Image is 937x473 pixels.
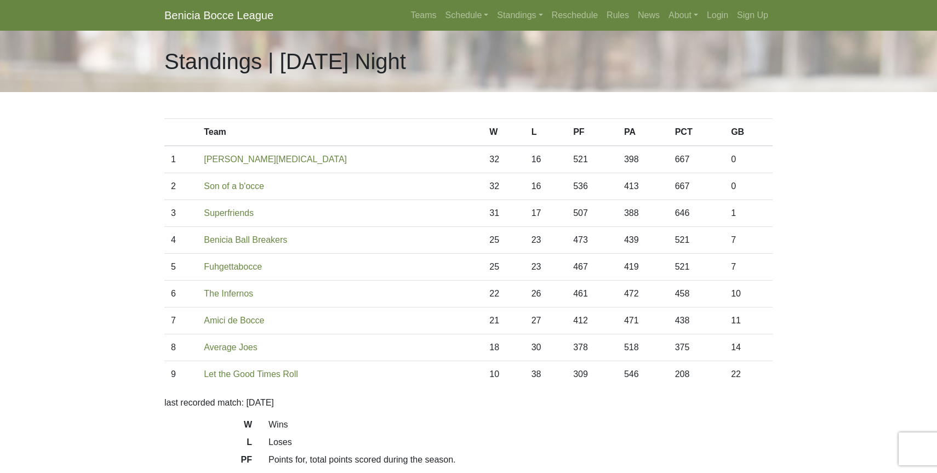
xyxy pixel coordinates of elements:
a: [PERSON_NAME][MEDICAL_DATA] [204,155,347,164]
td: 208 [669,361,724,388]
td: 518 [618,334,669,361]
a: Amici de Bocce [204,316,264,325]
td: 536 [567,173,618,200]
th: Team [197,119,483,146]
td: 26 [525,281,567,307]
a: News [633,4,664,26]
td: 22 [483,281,524,307]
td: 32 [483,146,524,173]
td: 6 [164,281,197,307]
th: PCT [669,119,724,146]
td: 0 [724,146,773,173]
dd: Loses [260,436,781,449]
td: 25 [483,254,524,281]
td: 18 [483,334,524,361]
td: 309 [567,361,618,388]
td: 23 [525,227,567,254]
td: 10 [724,281,773,307]
td: 16 [525,173,567,200]
td: 378 [567,334,618,361]
td: 473 [567,227,618,254]
a: Schedule [441,4,493,26]
th: GB [724,119,773,146]
h1: Standings | [DATE] Night [164,48,406,75]
td: 438 [669,307,724,334]
td: 4 [164,227,197,254]
a: Rules [602,4,633,26]
td: 521 [669,227,724,254]
a: Son of a b'occe [204,181,264,191]
dt: PF [156,453,260,471]
td: 27 [525,307,567,334]
a: Superfriends [204,208,254,218]
a: The Infernos [204,289,253,298]
a: Benicia Bocce League [164,4,273,26]
td: 419 [618,254,669,281]
a: Teams [406,4,441,26]
a: Fuhgettabocce [204,262,262,271]
td: 11 [724,307,773,334]
td: 521 [567,146,618,173]
th: PF [567,119,618,146]
td: 32 [483,173,524,200]
td: 31 [483,200,524,227]
td: 398 [618,146,669,173]
td: 439 [618,227,669,254]
a: Login [702,4,733,26]
td: 8 [164,334,197,361]
td: 2 [164,173,197,200]
td: 23 [525,254,567,281]
td: 546 [618,361,669,388]
dd: Wins [260,418,781,431]
dd: Points for, total points scored during the season. [260,453,781,466]
td: 14 [724,334,773,361]
a: Average Joes [204,343,258,352]
a: About [664,4,702,26]
td: 472 [618,281,669,307]
td: 1 [164,146,197,173]
td: 412 [567,307,618,334]
td: 667 [669,173,724,200]
td: 458 [669,281,724,307]
td: 375 [669,334,724,361]
dt: W [156,418,260,436]
td: 0 [724,173,773,200]
td: 461 [567,281,618,307]
td: 467 [567,254,618,281]
dt: L [156,436,260,453]
td: 9 [164,361,197,388]
p: last recorded match: [DATE] [164,396,773,409]
td: 17 [525,200,567,227]
td: 7 [724,227,773,254]
td: 38 [525,361,567,388]
td: 667 [669,146,724,173]
a: Sign Up [733,4,773,26]
a: Reschedule [547,4,603,26]
td: 1 [724,200,773,227]
th: PA [618,119,669,146]
td: 16 [525,146,567,173]
a: Let the Good Times Roll [204,369,298,379]
td: 3 [164,200,197,227]
td: 388 [618,200,669,227]
td: 507 [567,200,618,227]
td: 521 [669,254,724,281]
a: Standings [493,4,547,26]
td: 646 [669,200,724,227]
td: 25 [483,227,524,254]
td: 21 [483,307,524,334]
td: 10 [483,361,524,388]
a: Benicia Ball Breakers [204,235,287,244]
th: W [483,119,524,146]
td: 413 [618,173,669,200]
td: 30 [525,334,567,361]
th: L [525,119,567,146]
td: 471 [618,307,669,334]
td: 7 [164,307,197,334]
td: 5 [164,254,197,281]
td: 22 [724,361,773,388]
td: 7 [724,254,773,281]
